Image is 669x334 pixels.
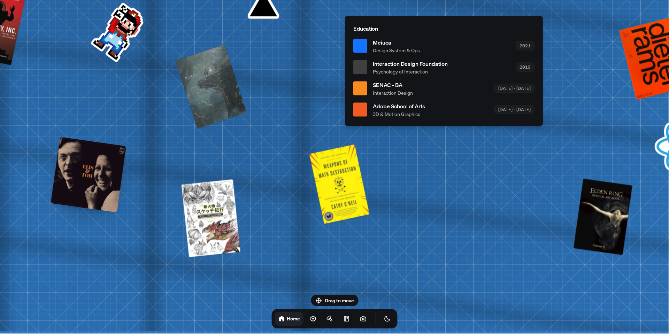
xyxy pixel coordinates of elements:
div: 2019 [516,63,535,71]
p: Education [353,24,535,32]
a: Home [275,312,303,326]
span: Meiuca [373,38,420,46]
span: Interaction Design [373,89,413,96]
div: 2021 [516,41,535,50]
span: Interaction Design Foundation [373,59,448,68]
div: [DATE] - [DATE] [494,105,535,114]
span: Adobe School of Arts [373,102,425,110]
span: Psychology of Interaction [373,68,448,75]
span: 3D & Motion Graphics [373,110,425,117]
span: SENAC - BA [373,80,413,89]
span: Design System & Ops [373,46,420,54]
h1: Home [287,315,300,322]
button: Toggle Theme [380,312,394,326]
div: [DATE] - [DATE] [494,84,535,93]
